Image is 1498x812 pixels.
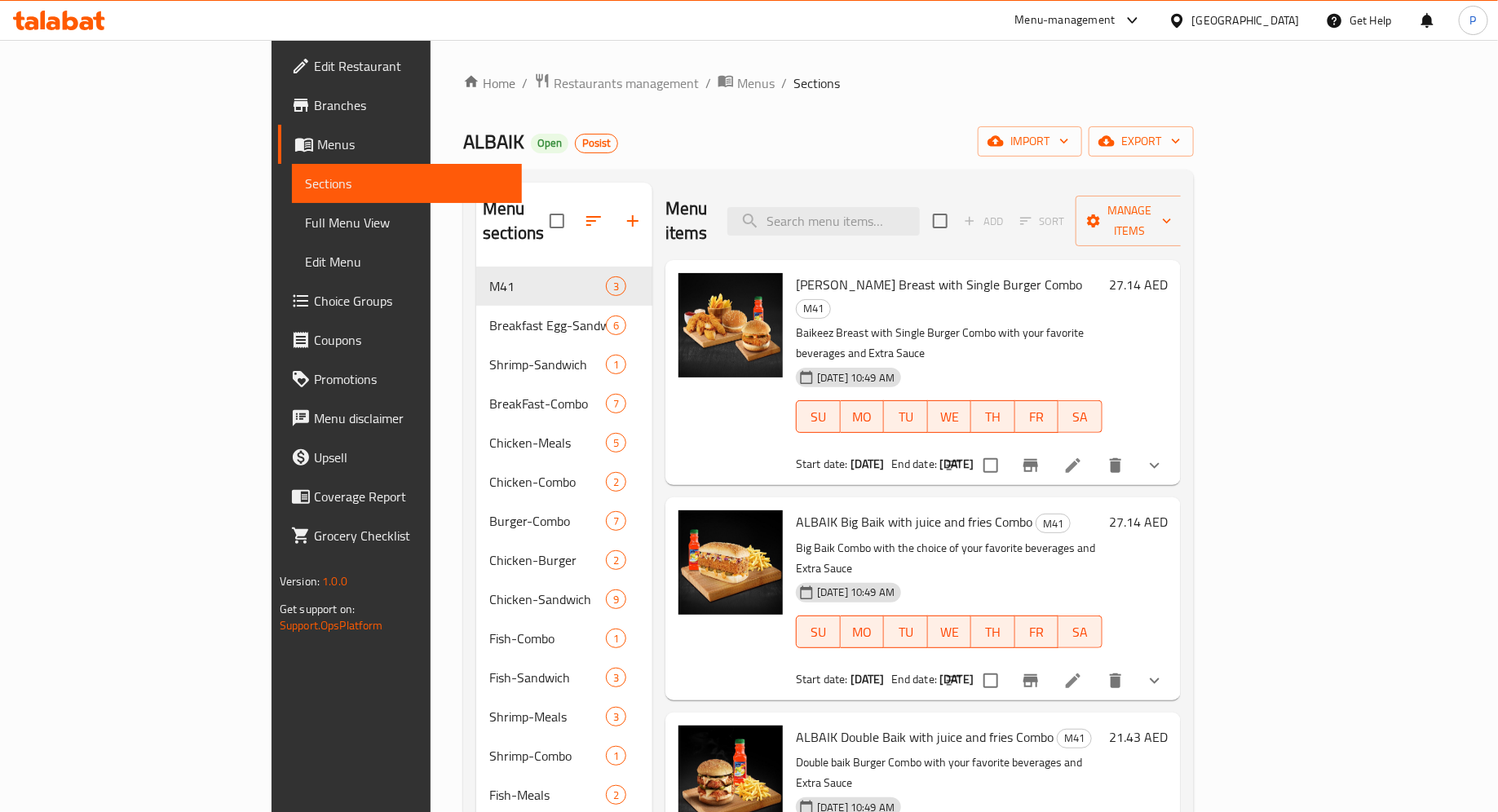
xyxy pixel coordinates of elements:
div: items [606,629,626,648]
span: Shrimp-Meals [489,707,606,726]
div: M41 [1036,514,1071,533]
span: SA [1065,620,1096,644]
span: 7 [607,514,625,529]
span: M41 [489,276,606,296]
li: / [522,73,528,93]
div: Chicken-Meals5 [476,423,652,462]
span: MO [847,405,878,429]
h6: 27.14 AED [1109,273,1168,296]
a: Edit Menu [292,242,522,281]
button: delete [1096,661,1135,700]
div: [GEOGRAPHIC_DATA] [1192,11,1300,29]
span: FR [1022,620,1053,644]
div: items [606,394,626,413]
span: Breakfast Egg-Sandwich [489,316,606,335]
span: Edit Restaurant [314,56,509,76]
div: Menu-management [1015,11,1116,30]
span: Fish-Sandwich [489,668,606,687]
span: TU [890,405,921,429]
span: 1 [607,357,625,373]
span: Burger-Combo [489,511,606,531]
a: Promotions [278,360,522,399]
span: End date: [891,453,937,474]
span: SU [803,405,833,429]
span: Chicken-Burger [489,550,606,570]
button: show more [1135,446,1174,485]
span: BreakFast-Combo [489,394,606,413]
span: SU [803,620,833,644]
button: TH [971,616,1015,648]
span: Grocery Checklist [314,526,509,545]
a: Menus [278,125,522,164]
div: items [606,668,626,687]
span: 3 [607,279,625,294]
span: P [1470,11,1477,29]
button: import [978,126,1082,157]
span: M41 [797,299,830,318]
a: Full Menu View [292,203,522,242]
p: Big Baik Combo with the choice of your favorite beverages and Extra Sauce [796,538,1103,579]
h6: 21.43 AED [1109,726,1168,748]
span: Chicken-Meals [489,433,606,452]
input: search [727,207,920,236]
div: items [606,472,626,492]
span: [PERSON_NAME] Breast with Single Burger Combo [796,272,1082,297]
li: / [781,73,787,93]
span: 6 [607,318,625,333]
span: M41 [1058,729,1091,748]
span: Posist [576,136,617,150]
a: Restaurants management [534,73,699,94]
a: Menu disclaimer [278,399,522,438]
span: Promotions [314,369,509,389]
div: Fish-Combo [489,629,606,648]
button: export [1089,126,1194,157]
a: Coupons [278,320,522,360]
button: SU [796,400,840,433]
button: Manage items [1076,196,1185,246]
div: items [606,589,626,609]
button: show more [1135,661,1174,700]
span: import [991,131,1069,152]
span: Sort sections [574,201,613,241]
div: Chicken-Sandwich [489,589,606,609]
button: SU [796,616,840,648]
span: Shrimp-Combo [489,746,606,766]
span: Select section [923,204,957,238]
p: Baikeez Breast with Single Burger Combo with your favorite beverages and Extra Sauce [796,323,1103,364]
span: Menus [317,135,509,154]
span: Menu disclaimer [314,408,509,428]
span: Full Menu View [305,213,509,232]
span: Choice Groups [314,291,509,311]
div: items [606,550,626,570]
span: Sections [793,73,840,93]
span: ALBAIK Big Baik with juice and fries Combo [796,510,1032,534]
button: WE [928,400,972,433]
span: Start date: [796,453,848,474]
span: 1 [607,631,625,647]
span: SA [1065,405,1096,429]
button: Branch-specific-item [1011,446,1050,485]
b: [DATE] [851,669,885,690]
div: Chicken-Combo [489,472,606,492]
span: Fish-Meals [489,785,606,805]
button: TU [884,400,928,433]
button: WE [928,616,972,648]
span: Manage items [1089,201,1172,241]
nav: breadcrumb [463,73,1194,94]
a: Edit menu item [1063,456,1083,475]
div: items [606,785,626,805]
div: Shrimp-Combo1 [476,736,652,775]
span: Upsell [314,448,509,467]
span: Add item [957,209,1010,234]
span: 1 [607,748,625,764]
button: MO [841,400,885,433]
div: Shrimp-Sandwich1 [476,345,652,384]
span: 2 [607,788,625,803]
div: BreakFast-Combo7 [476,384,652,423]
div: M413 [476,267,652,306]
